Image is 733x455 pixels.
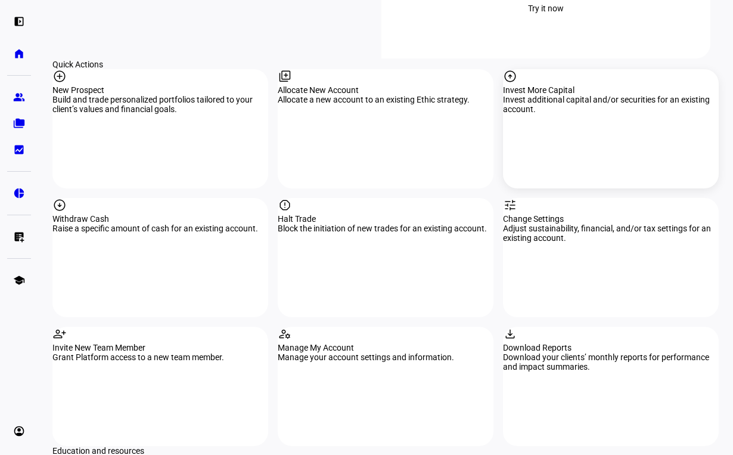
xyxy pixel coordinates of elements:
a: pie_chart [7,181,31,205]
a: home [7,42,31,66]
div: Raise a specific amount of cash for an existing account. [52,224,268,233]
mat-icon: person_add [52,327,67,341]
div: Change Settings [503,214,719,224]
eth-mat-symbol: account_circle [13,425,25,437]
div: Withdraw Cash [52,214,268,224]
eth-mat-symbol: left_panel_open [13,16,25,27]
div: Allocate a new account to an existing Ethic strategy. [278,95,493,104]
div: Halt Trade [278,214,493,224]
eth-mat-symbol: bid_landscape [13,144,25,156]
div: Download your clients’ monthly reports for performance and impact summaries. [503,352,719,372]
a: bid_landscape [7,138,31,162]
div: Invite New Team Member [52,343,268,352]
mat-icon: add_circle [52,69,67,83]
mat-icon: download [503,327,517,341]
mat-icon: tune [503,198,517,212]
div: Download Reports [503,343,719,352]
eth-mat-symbol: group [13,91,25,103]
div: Adjust sustainability, financial, and/or tax settings for an existing account. [503,224,719,243]
a: group [7,85,31,109]
div: Manage My Account [278,343,493,352]
div: Invest More Capital [503,85,719,95]
eth-mat-symbol: home [13,48,25,60]
div: Block the initiation of new trades for an existing account. [278,224,493,233]
mat-icon: arrow_circle_up [503,69,517,83]
div: Allocate New Account [278,85,493,95]
div: Manage your account settings and information. [278,352,493,362]
mat-icon: report [278,198,292,212]
a: folder_copy [7,112,31,135]
mat-icon: arrow_circle_down [52,198,67,212]
eth-mat-symbol: school [13,274,25,286]
div: Build and trade personalized portfolios tailored to your client’s values and financial goals. [52,95,268,114]
eth-mat-symbol: pie_chart [13,187,25,199]
eth-mat-symbol: list_alt_add [13,231,25,243]
div: Invest additional capital and/or securities for an existing account. [503,95,719,114]
div: Quick Actions [52,60,719,69]
mat-icon: manage_accounts [278,327,292,341]
mat-icon: library_add [278,69,292,83]
div: Grant Platform access to a new team member. [52,352,268,362]
div: New Prospect [52,85,268,95]
eth-mat-symbol: folder_copy [13,117,25,129]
